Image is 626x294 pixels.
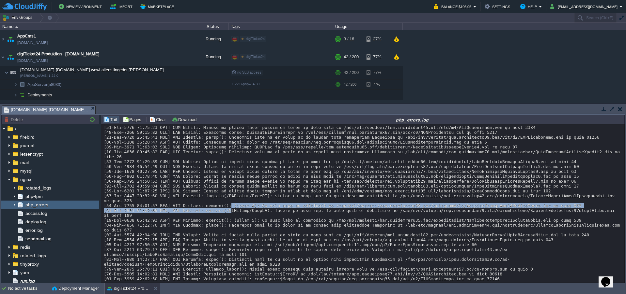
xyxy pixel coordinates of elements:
[24,185,52,191] a: rotated_logs
[172,117,198,122] button: Download
[2,3,47,11] img: CloudJiffy
[19,151,44,157] a: letsencrypt
[246,37,265,41] span: digiTicket24
[367,66,388,79] div: 77%
[6,100,15,118] img: AMDAwAAAACH5BAEAAAAALAAAAAABAAEAAAICRAEAOw==
[344,100,354,118] div: 2 / 32
[140,3,176,10] button: Marketplace
[19,278,36,284] span: run.log
[19,270,30,275] a: yum
[19,134,36,140] a: firebird
[367,100,388,118] div: 1%
[232,70,261,74] span: no SLB access
[149,117,168,122] button: Clear
[9,66,18,79] img: AMDAwAAAACH5BAEAAAAALAAAAAABAAEAAAICRAEAOw==
[14,79,18,90] img: AMDAwAAAACH5BAEAAAAALAAAAAABAAEAAAICRAEAOw==
[24,202,49,208] a: php_errors
[0,30,6,48] img: AMDAwAAAACH5BAEAAAAALAAAAAABAAEAAAICRAEAOw==
[123,117,143,122] button: Pages
[17,51,100,57] a: digiTicket24 Produktion - [DOMAIN_NAME]
[550,3,619,10] button: [EMAIL_ADDRESS][DOMAIN_NAME]
[4,106,89,114] span: [DOMAIN_NAME] [DOMAIN_NAME] wowi allenstingeder [PERSON_NAME] : Log
[24,219,47,225] a: deploy.log
[24,210,48,216] a: access.log
[15,26,18,28] img: AMDAwAAAACH5BAEAAAAALAAAAAABAAEAAAICRAEAOw==
[110,3,134,10] button: Import
[232,82,259,86] span: 1.22.0-php-7.4.30
[20,67,165,73] span: [DOMAIN_NAME] [DOMAIN_NAME] wowi allenstingeder [PERSON_NAME]
[14,90,18,100] img: AMDAwAAAACH5BAEAAAAALAAAAAABAAEAAAICRAEAOw==
[19,253,47,259] a: rotated_logs
[19,261,40,267] a: tinyproxy
[104,117,119,122] button: Tail
[20,67,165,72] a: [DOMAIN_NAME] [DOMAIN_NAME] wowi allenstingeder [PERSON_NAME][PERSON_NAME] 1.22.0
[19,168,33,174] a: mysql
[19,143,35,148] a: journal
[5,66,8,79] img: AMDAwAAAACH5BAEAAAAALAAAAAABAAEAAAICRAEAOw==
[0,48,6,66] img: AMDAwAAAACH5BAEAAAAALAAAAAABAAEAAAICRAEAOw==
[27,92,53,98] a: Deployments
[246,55,265,59] span: digiTicket24
[1,23,196,30] div: Name
[344,79,356,90] div: 42 / 200
[18,90,27,100] img: AMDAwAAAACH5BAEAAAAALAAAAAABAAEAAAICRAEAOw==
[107,285,149,292] button: digiTicket24 Produktion - [DOMAIN_NAME]
[0,100,6,118] img: AMDAwAAAACH5BAEAAAAALAAAAAABAAEAAAICRAEAOw==
[2,13,35,22] button: Env Groups
[367,79,388,90] div: 77%
[17,57,48,64] a: [DOMAIN_NAME]
[6,30,15,48] img: AMDAwAAAACH5BAEAAAAALAAAAAABAAEAAAICRAEAOw==
[196,23,228,30] div: Status
[17,33,36,39] a: AppCms1
[52,285,99,292] button: Deployment Manager
[27,82,62,87] span: AppServer
[19,160,30,165] a: mail
[59,3,104,10] button: New Environment
[27,82,62,87] a: AppServer(58033)
[4,117,25,122] button: Delete
[196,30,229,48] div: Running
[17,39,48,46] a: [DOMAIN_NAME]
[344,66,359,79] div: 42 / 200
[24,227,44,233] a: error.log
[196,48,229,66] div: Running
[19,176,32,182] a: nginx
[24,236,53,242] a: sendmail.log
[19,244,31,250] a: redis
[20,74,58,78] span: [PERSON_NAME] 1.22.0
[367,30,388,48] div: 27%
[24,193,44,199] a: php-fpm
[599,268,619,287] iframe: chat widget
[8,283,49,294] div: No active tasks
[229,23,333,30] div: Tags
[6,48,15,66] img: AMDAwAAAACH5BAEAAAAALAAAAAABAAEAAAICRAEAOw==
[14,126,17,132] a: /
[334,23,402,30] div: Usage
[17,103,52,109] a: Docker Engine CE
[434,3,473,10] button: Balance $196.05
[18,79,27,90] img: AMDAwAAAACH5BAEAAAAALAAAAAABAAEAAAICRAEAOw==
[367,48,388,66] div: 77%
[47,82,61,87] span: (58033)
[344,48,359,66] div: 42 / 200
